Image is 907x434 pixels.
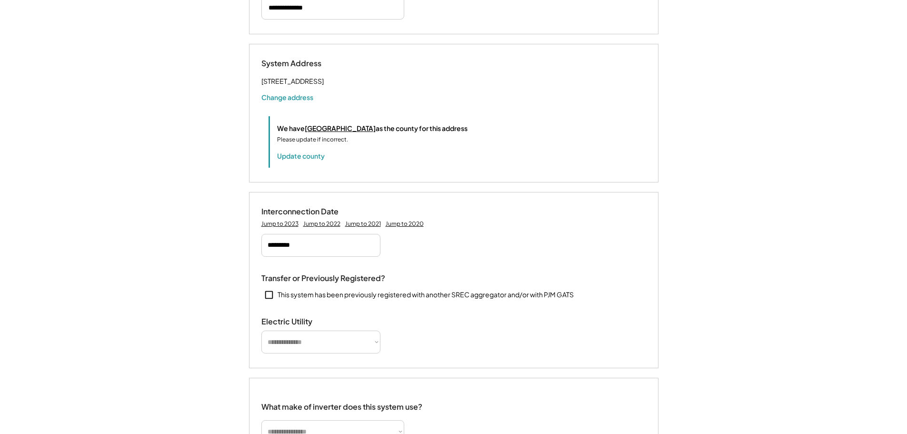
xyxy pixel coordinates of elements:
[261,59,357,69] div: System Address
[277,135,348,144] div: Please update if incorrect.
[386,220,424,228] div: Jump to 2020
[261,393,422,414] div: What make of inverter does this system use?
[261,220,299,228] div: Jump to 2023
[261,75,324,87] div: [STREET_ADDRESS]
[261,207,357,217] div: Interconnection Date
[261,92,313,102] button: Change address
[345,220,381,228] div: Jump to 2021
[305,124,376,132] u: [GEOGRAPHIC_DATA]
[261,317,357,327] div: Electric Utility
[278,290,574,300] div: This system has been previously registered with another SREC aggregator and/or with PJM GATS
[303,220,340,228] div: Jump to 2022
[277,151,325,161] button: Update county
[277,123,468,133] div: We have as the county for this address
[261,273,385,283] div: Transfer or Previously Registered?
